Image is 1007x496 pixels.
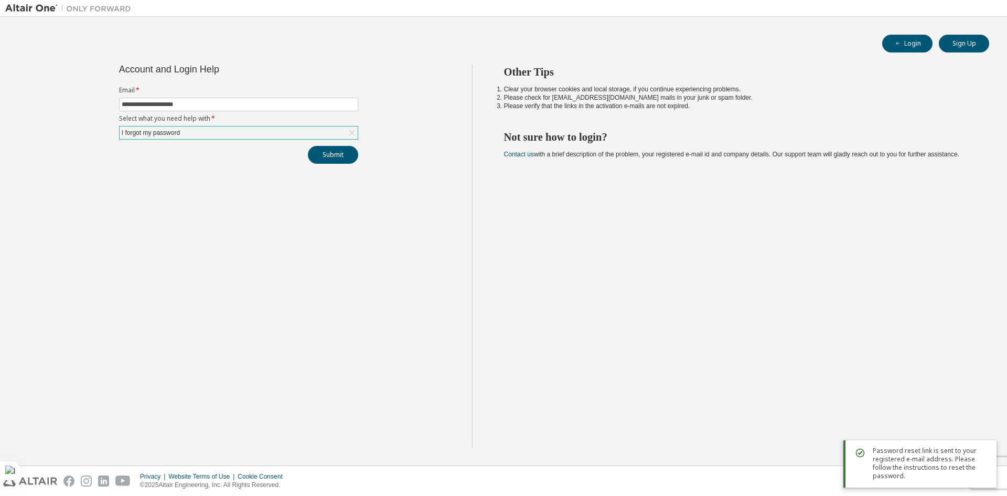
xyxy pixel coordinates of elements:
img: linkedin.svg [98,476,109,487]
div: I forgot my password [120,127,181,139]
img: instagram.svg [81,476,92,487]
li: Please verify that the links in the activation e-mails are not expired. [504,102,971,110]
div: Account and Login Help [119,65,310,73]
div: I forgot my password [120,126,358,139]
h2: Not sure how to login? [504,130,971,144]
button: Login [882,35,933,52]
div: Cookie Consent [238,472,288,481]
h2: Other Tips [504,65,971,79]
li: Clear your browser cookies and local storage, if you continue experiencing problems. [504,85,971,93]
span: with a brief description of the problem, your registered e-mail id and company details. Our suppo... [504,151,959,158]
div: Website Terms of Use [168,472,238,481]
img: facebook.svg [63,476,74,487]
p: © 2025 Altair Engineering, Inc. All Rights Reserved. [140,481,289,490]
img: Altair One [5,3,136,14]
img: altair_logo.svg [3,476,57,487]
button: Sign Up [939,35,989,52]
button: Submit [308,146,358,164]
label: Email [119,86,358,94]
li: Please check for [EMAIL_ADDRESS][DOMAIN_NAME] mails in your junk or spam folder. [504,93,971,102]
img: youtube.svg [115,476,131,487]
a: Contact us [504,151,534,158]
div: Privacy [140,472,168,481]
span: Password reset link is sent to your registered e-mail address. Please follow the instructions to ... [873,447,988,480]
label: Select what you need help with [119,114,358,123]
